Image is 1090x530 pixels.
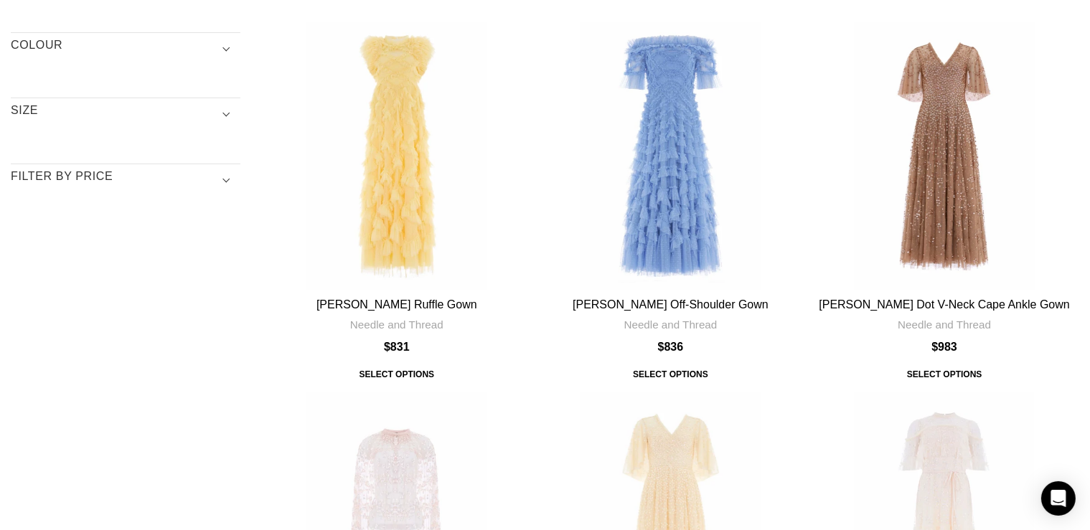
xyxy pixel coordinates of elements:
span: $ [931,341,938,353]
span: Select options [349,361,444,387]
a: Needle and Thread [624,317,718,332]
bdi: 983 [931,341,957,353]
a: Select options for “Genevieve Ruffle Gown” [349,361,444,387]
a: Needle and Thread [350,317,443,332]
span: Select options [623,361,718,387]
a: [PERSON_NAME] Ruffle Gown [316,298,477,311]
bdi: 831 [384,341,410,353]
a: [PERSON_NAME] Off-Shoulder Gown [573,298,769,311]
span: $ [658,341,664,353]
a: Needle and Thread [898,317,991,332]
a: Select options for “Leila Dot V-Neck Cape Ankle Gown” [897,361,992,387]
a: Select options for “Lana Off-Shoulder Gown” [623,361,718,387]
span: Select options [897,361,992,387]
a: [PERSON_NAME] Dot V-Neck Cape Ankle Gown [819,298,1069,311]
a: Leila Dot V-Neck Cape Ankle Gown [809,22,1079,291]
span: $ [384,341,390,353]
h3: SIZE [11,103,240,127]
h3: COLOUR [11,37,240,62]
h3: Filter by price [11,169,240,193]
a: Genevieve Ruffle Gown [262,22,532,291]
a: Lana Off-Shoulder Gown [536,22,806,291]
div: Open Intercom Messenger [1041,481,1076,516]
bdi: 836 [658,341,684,353]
